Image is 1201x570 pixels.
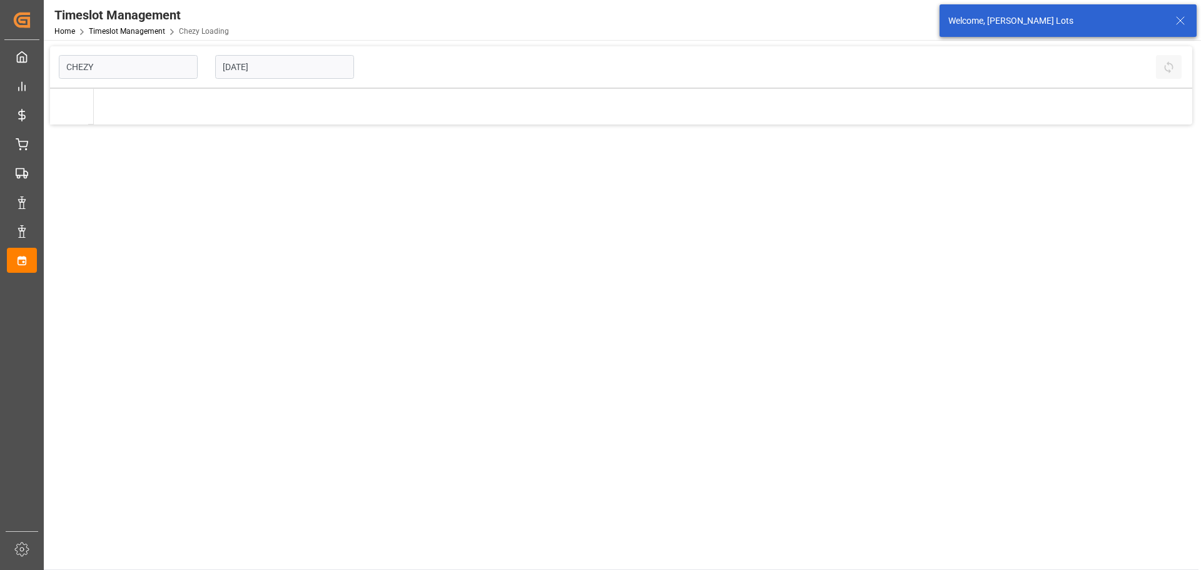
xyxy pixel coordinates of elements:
[948,14,1163,28] div: Welcome, [PERSON_NAME] Lots
[89,27,165,36] a: Timeslot Management
[215,55,354,79] input: DD-MM-YYYY
[54,27,75,36] a: Home
[59,55,198,79] input: Type to search/select
[54,6,229,24] div: Timeslot Management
